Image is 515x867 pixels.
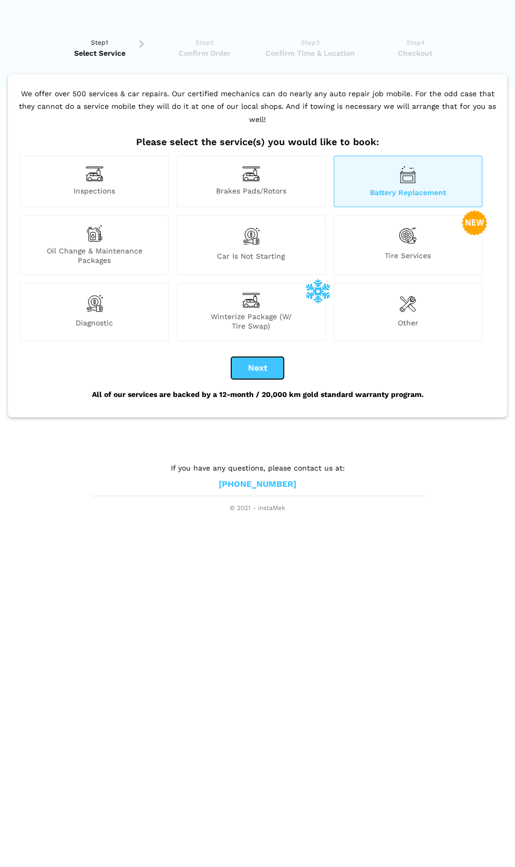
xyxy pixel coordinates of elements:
span: Brakes Pads/Rotors [177,186,325,197]
a: Step1 [50,37,150,58]
span: Confirm Time & Location [260,48,360,58]
span: Select Service [50,48,150,58]
a: [PHONE_NUMBER] [219,479,296,490]
button: Next [231,357,284,379]
span: Inspections [20,186,168,197]
span: Oil Change & Maintenance Packages [20,246,168,265]
img: winterize-icon_1.png [305,278,331,303]
h2: Please select the service(s) you would like to book: [17,136,498,148]
span: Other [334,318,482,331]
span: Car is not starting [177,251,325,265]
a: Step3 [260,37,360,58]
a: Step4 [365,37,465,58]
span: © 2021 - instaMek [92,504,423,513]
p: If you have any questions, please contact us at: [92,462,423,474]
span: Winterize Package (W/ Tire Swap) [177,312,325,331]
img: new-badge-2-48.png [462,210,487,236]
p: We offer over 500 services & car repairs. Our certified mechanics can do nearly any auto repair j... [17,87,498,137]
a: Step2 [155,37,255,58]
span: Diagnostic [20,318,168,331]
div: All of our services are backed by a 12-month / 20,000 km gold standard warranty program. [17,379,498,410]
span: Confirm Order [155,48,255,58]
span: Tire Services [334,251,482,265]
span: Checkout [365,48,465,58]
span: Battery Replacement [334,188,482,197]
